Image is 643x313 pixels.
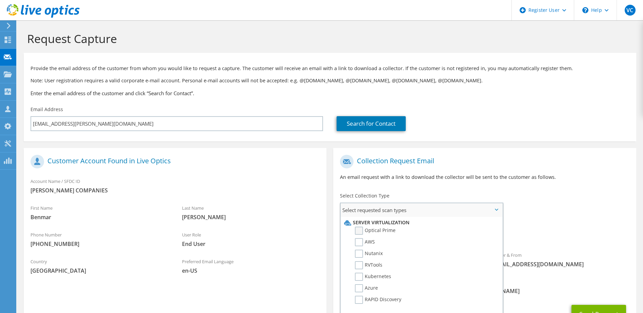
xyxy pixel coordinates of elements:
svg: \n [582,7,588,13]
span: en-US [182,267,320,274]
label: Optical Prime [355,227,396,235]
div: Phone Number [24,228,175,251]
a: Search for Contact [337,116,406,131]
span: Select requested scan types [341,203,502,217]
label: Azure [355,284,378,292]
span: [EMAIL_ADDRESS][DOMAIN_NAME] [491,260,629,268]
div: Requested Collections [333,220,636,245]
span: [PERSON_NAME] [182,213,320,221]
div: First Name [24,201,175,224]
h1: Collection Request Email [340,155,626,168]
p: Note: User registration requires a valid corporate e-mail account. Personal e-mail accounts will ... [31,77,629,84]
h3: Enter the email address of the customer and click “Search for Contact”. [31,89,629,97]
span: [PHONE_NUMBER] [31,240,168,248]
div: Country [24,254,175,278]
span: End User [182,240,320,248]
label: Email Address [31,106,63,113]
li: Server Virtualization [342,218,499,227]
label: Kubernetes [355,273,391,281]
span: [PERSON_NAME] COMPANIES [31,187,320,194]
span: [GEOGRAPHIC_DATA] [31,267,168,274]
p: Provide the email address of the customer from whom you would like to request a capture. The cust... [31,65,629,72]
span: VC [625,5,636,16]
label: AWS [355,238,375,246]
div: Preferred Email Language [175,254,327,278]
div: User Role [175,228,327,251]
h1: Customer Account Found in Live Optics [31,155,316,168]
label: RVTools [355,261,382,269]
div: Account Name / SFDC ID [24,174,326,197]
label: RAPID Discovery [355,296,401,304]
p: An email request with a link to download the collector will be sent to the customer as follows. [340,173,629,181]
span: Benmar [31,213,168,221]
div: Last Name [175,201,327,224]
div: Sender & From [485,248,636,271]
label: Select Collection Type [340,192,389,199]
label: Nutanix [355,250,383,258]
div: CC & Reply To [333,275,636,298]
h1: Request Capture [27,32,629,46]
div: To [333,248,485,271]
